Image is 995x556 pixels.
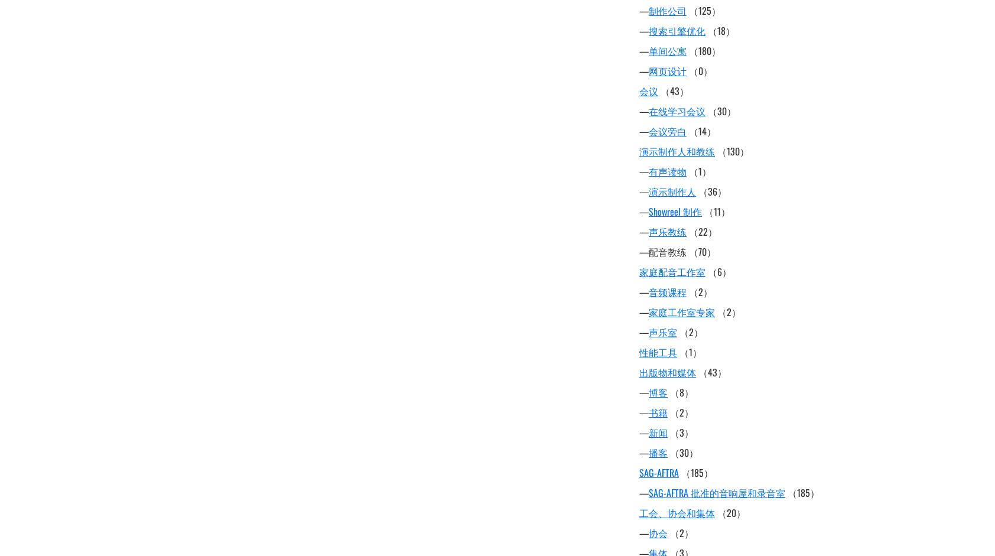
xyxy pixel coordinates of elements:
span: （2） [717,305,741,319]
div: — [639,305,852,319]
a: 家庭工作室专家 [649,305,715,319]
span: （185） [681,466,713,480]
a: 家庭配音工作室 [639,265,705,279]
div: — [639,325,852,339]
span: （30） [670,446,698,460]
span: （180） [689,44,721,58]
div: — [639,285,852,299]
div: — [639,225,852,239]
span: （3） [670,425,694,440]
span: （43） [661,84,689,98]
a: Showreel 制作 [649,204,702,219]
a: 性能工具 [639,345,677,359]
a: 搜索引擎优化 [649,24,705,38]
span: （30） [708,104,736,118]
a: 协会 [649,526,668,540]
div: — [639,164,852,178]
div: — [639,44,852,58]
span: （2） [670,405,694,420]
span: （18） [708,24,735,38]
span: （2） [689,285,713,299]
span: （43） [698,365,727,379]
div: — [639,245,852,259]
a: 演示制作人 [649,184,696,199]
span: （14） [689,124,716,138]
span: （1） [689,164,711,178]
a: 配音教练 [649,245,687,259]
span: （36） [698,184,727,199]
span: （185） [788,486,820,500]
a: 新闻 [649,425,668,440]
span: （2） [670,526,694,540]
div: — [639,385,852,399]
div: — [639,4,852,18]
a: 有声读物 [649,164,687,178]
div: — [639,446,852,460]
a: 会议旁白 [649,124,687,138]
span: （22） [689,225,717,239]
a: 单间公寓 [649,44,687,58]
a: 会议 [639,84,658,98]
a: 在线学习会议 [649,104,705,118]
a: SAG-AFTRA [639,466,679,480]
a: 制作公司 [649,4,687,18]
span: （1） [679,345,702,359]
a: 声乐教练 [649,225,687,239]
span: （125） [689,4,721,18]
div: — [639,24,852,38]
div: — [639,64,852,78]
a: 演示制作人和教练 [639,144,715,158]
span: （20） [717,506,746,520]
span: （2） [679,325,703,339]
span: （8） [670,385,694,399]
span: （6） [708,265,731,279]
a: 播客 [649,446,668,460]
a: 出版物和媒体 [639,365,696,379]
a: 工会、协会和集体 [639,506,715,520]
span: （130） [717,144,749,158]
a: 音频课程 [649,285,687,299]
div: — [639,486,852,500]
a: 网页设计 [649,64,687,78]
div: — [639,425,852,440]
div: — [639,124,852,138]
a: SAG-AFTRA 批准的音响屋和录音室 [649,486,785,500]
span: （70） [689,245,716,259]
div: — [639,526,852,540]
span: （0） [689,64,713,78]
a: 声乐室 [649,325,677,339]
div: — [639,405,852,420]
span: （11） [704,204,730,219]
a: 书籍 [649,405,668,420]
div: — [639,104,852,118]
div: — [639,204,852,219]
a: 博客 [649,385,668,399]
div: — [639,184,852,199]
